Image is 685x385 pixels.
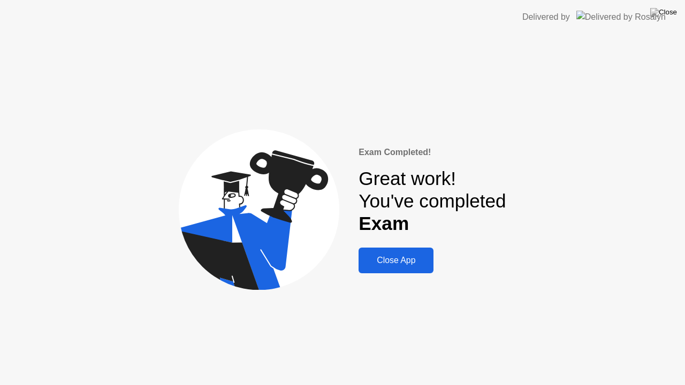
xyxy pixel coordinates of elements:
[362,256,430,265] div: Close App
[522,11,570,24] div: Delivered by
[576,11,666,23] img: Delivered by Rosalyn
[359,146,506,159] div: Exam Completed!
[650,8,677,17] img: Close
[359,167,506,235] div: Great work! You've completed
[359,248,433,273] button: Close App
[359,213,409,234] b: Exam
